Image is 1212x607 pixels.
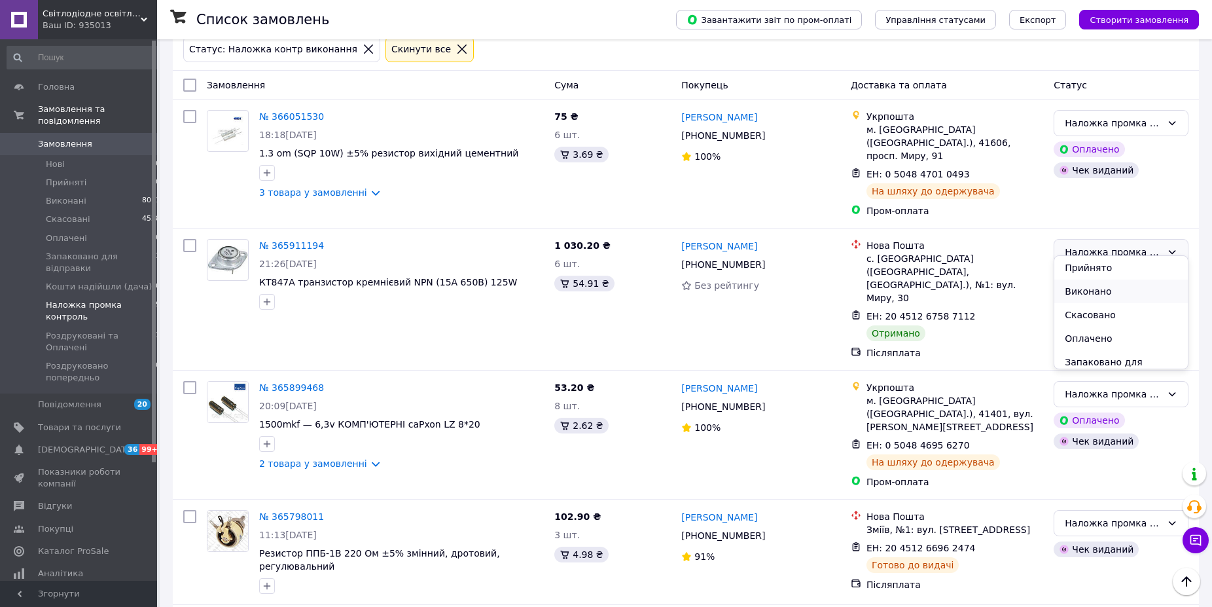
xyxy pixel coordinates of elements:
span: 100% [694,422,721,433]
span: Прийняті [46,177,86,189]
a: [PERSON_NAME] [681,111,757,124]
span: ЕН: 20 4512 6696 2474 [866,543,976,553]
span: 20 [134,399,151,410]
a: № 365899468 [259,382,324,393]
span: Експорт [1020,15,1056,25]
a: № 366051530 [259,111,324,122]
span: Відгуки [38,500,72,512]
span: 75 ₴ [554,111,578,122]
div: Пром-оплата [866,475,1043,488]
span: Оплачені [46,232,87,244]
span: 18:18[DATE] [259,130,317,140]
span: 99+ [139,444,161,455]
a: Фото товару [207,381,249,423]
span: [PHONE_NUMBER] [681,401,765,412]
button: Наверх [1173,568,1200,595]
div: Статус: Наложка контр виконання [187,42,360,56]
span: Доставка та оплата [851,80,947,90]
span: 0 [156,177,160,189]
span: 3 шт. [554,530,580,540]
img: Фото товару [207,116,248,147]
div: На шляху до одержувача [866,454,1000,470]
span: 0 [156,158,160,170]
div: Нова Пошта [866,239,1043,252]
span: 1.3 om (SQP 10W) ±5% резистор вихідний цементний [259,148,518,158]
input: Пошук [7,46,162,69]
span: Замовлення [38,138,92,150]
div: Готово до видачі [866,557,959,573]
a: КТ847А транзистор кремнієвий NPN (15А 650В) 125W [259,277,517,287]
span: Каталог ProSale [38,545,109,557]
span: 20:09[DATE] [259,401,317,411]
span: 102.90 ₴ [554,511,601,522]
span: 1 [156,330,160,354]
span: Покупці [38,523,73,535]
li: Запаковано для відправки [1054,350,1188,387]
span: Світлодіодне освітлення та радіокомпоненти [43,8,141,20]
span: Товари та послуги [38,422,121,433]
span: 8 шт. [554,401,580,411]
div: На шляху до одержувача [866,183,1000,199]
span: Завантажити звіт по пром-оплаті [686,14,851,26]
span: Роздруковано попередньо [46,360,156,384]
span: 0 [156,360,160,384]
li: Скасовано [1054,303,1188,327]
a: 2 товара у замовленні [259,458,367,469]
span: 1 030.20 ₴ [554,240,611,251]
button: Завантажити звіт по пром-оплаті [676,10,862,29]
span: 91% [694,551,715,562]
div: Отримано [866,325,925,341]
div: Оплачено [1054,413,1124,428]
span: Скасовані [46,213,90,225]
span: Управління статусами [885,15,986,25]
a: 1500mkf — 6,3v КОМП'ЮТЕРНІ caPxon LZ 8*20 [259,419,480,430]
div: Чек виданий [1054,542,1139,557]
span: Виконані [46,195,86,207]
a: [PERSON_NAME] [681,511,757,524]
li: Оплачено [1054,327,1188,350]
span: Покупець [681,80,728,90]
div: Укрпошта [866,381,1043,394]
a: № 365911194 [259,240,324,251]
li: Виконано [1054,280,1188,303]
span: Створити замовлення [1090,15,1188,25]
a: 3 товара у замовленні [259,187,367,198]
span: Запаковано для відправки [46,251,156,274]
a: Фото товару [207,110,249,152]
button: Чат з покупцем [1183,527,1209,553]
div: 4.98 ₴ [554,547,608,562]
span: ЕН: 20 4512 6758 7112 [866,311,976,322]
button: Експорт [1009,10,1067,29]
span: 11:13[DATE] [259,530,317,540]
div: Наложка промка контроль [1065,387,1162,401]
span: ЕН: 0 5048 4695 6270 [866,440,970,451]
span: [PHONE_NUMBER] [681,130,765,141]
img: Фото товару [207,511,248,551]
a: Резистор ППБ-1В 220 Ом ±5% змінний, дротовий, регулювальний [259,548,500,572]
div: Нова Пошта [866,510,1043,523]
span: 36 [124,444,139,455]
span: 1 [156,251,160,274]
div: Наложка промка контроль [1065,245,1162,259]
span: Повідомлення [38,399,101,411]
div: Наложка промка контроль [1065,516,1162,530]
div: Чек виданий [1054,162,1139,178]
span: 0 [156,232,160,244]
button: Створити замовлення [1079,10,1199,29]
div: 2.62 ₴ [554,418,608,433]
span: Показники роботи компанії [38,466,121,490]
span: 6 шт. [554,130,580,140]
span: Без рейтингу [694,280,759,291]
span: Роздруковані та Оплачені [46,330,156,354]
a: [PERSON_NAME] [681,382,757,395]
a: Фото товару [207,510,249,552]
span: [PHONE_NUMBER] [681,259,765,270]
span: Наложка промка контроль [46,299,156,323]
span: Cума [554,80,579,90]
span: 53.20 ₴ [554,382,594,393]
span: 0 [156,281,160,293]
span: Нові [46,158,65,170]
div: Післяплата [866,346,1043,359]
